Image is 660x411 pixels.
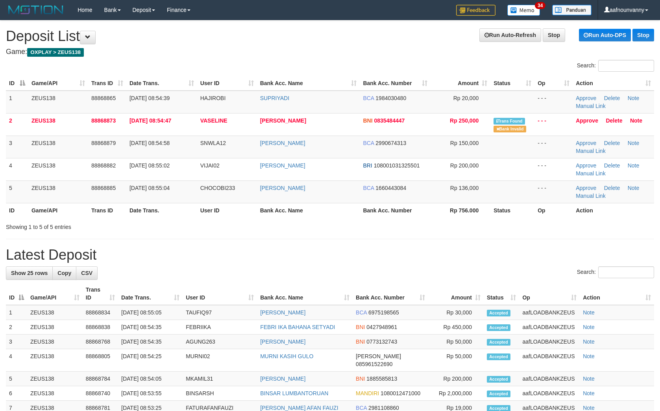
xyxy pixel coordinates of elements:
[260,309,305,316] a: [PERSON_NAME]
[606,117,622,124] a: Delete
[598,60,654,72] input: Search:
[183,335,257,349] td: AGUNG263
[450,162,479,169] span: Rp 200,000
[28,180,88,203] td: ZEUS138
[583,390,595,396] a: Note
[576,170,606,177] a: Manual Link
[260,353,313,359] a: MURNI KASIH GULO
[428,335,484,349] td: Rp 50,000
[257,283,353,305] th: Bank Acc. Name: activate to sort column ascending
[519,305,580,320] td: aafLOADBANKZEUS
[83,320,118,335] td: 88868838
[363,162,372,169] span: BRI
[257,76,360,91] th: Bank Acc. Name: activate to sort column ascending
[260,162,305,169] a: [PERSON_NAME]
[129,95,170,101] span: [DATE] 08:54:39
[598,266,654,278] input: Search:
[356,353,401,359] span: [PERSON_NAME]
[200,95,226,101] span: HAJIROBI
[57,270,71,276] span: Copy
[576,193,606,199] a: Manual Link
[83,283,118,305] th: Trans ID: activate to sort column ascending
[431,203,490,218] th: Rp 756.000
[6,203,28,218] th: ID
[129,162,170,169] span: [DATE] 08:55:02
[197,76,257,91] th: User ID: activate to sort column ascending
[27,372,83,386] td: ZEUS138
[519,386,580,401] td: aafLOADBANKZEUS
[428,305,484,320] td: Rp 30,000
[6,372,27,386] td: 5
[11,270,48,276] span: Show 25 rows
[604,140,620,146] a: Delete
[118,305,183,320] td: [DATE] 08:55:05
[6,180,28,203] td: 5
[88,76,126,91] th: Trans ID: activate to sort column ascending
[200,140,226,146] span: SNWLA12
[28,136,88,158] td: ZEUS138
[200,185,235,191] span: CHOCOBI233
[353,283,428,305] th: Bank Acc. Number: activate to sort column ascending
[197,203,257,218] th: User ID
[6,48,654,56] h4: Game:
[28,76,88,91] th: Game/API: activate to sort column ascending
[363,95,374,101] span: BCA
[576,140,596,146] a: Approve
[91,117,116,124] span: 88868873
[375,140,406,146] span: Copy 2990674313 to clipboard
[83,335,118,349] td: 88868768
[260,405,338,411] a: [PERSON_NAME] AFAN FAUZI
[494,126,526,132] span: Bank is not match
[494,118,525,125] span: Similar transaction found
[52,266,76,280] a: Copy
[200,117,227,124] span: VASELINE
[91,95,116,101] span: 88868865
[583,309,595,316] a: Note
[363,185,374,191] span: BCA
[183,305,257,320] td: TAUFIQ97
[6,91,28,113] td: 1
[91,162,116,169] span: 88868882
[534,136,573,158] td: - - -
[260,338,305,345] a: [PERSON_NAME]
[6,4,66,16] img: MOTION_logo.png
[6,349,27,372] td: 4
[534,91,573,113] td: - - -
[579,29,631,41] a: Run Auto-DPS
[88,203,126,218] th: Trans ID
[577,60,654,72] label: Search:
[83,386,118,401] td: 88868740
[534,113,573,136] td: - - -
[118,349,183,372] td: [DATE] 08:54:25
[490,203,534,218] th: Status
[428,320,484,335] td: Rp 450,000
[129,140,170,146] span: [DATE] 08:54:58
[534,203,573,218] th: Op
[6,28,654,44] h1: Deposit List
[519,335,580,349] td: aafLOADBANKZEUS
[118,320,183,335] td: [DATE] 08:54:35
[260,117,306,124] a: [PERSON_NAME]
[487,324,510,331] span: Accepted
[6,247,654,263] h1: Latest Deposit
[431,76,490,91] th: Amount: activate to sort column ascending
[428,372,484,386] td: Rp 200,000
[6,335,27,349] td: 3
[183,386,257,401] td: BINSARSH
[118,335,183,349] td: [DATE] 08:54:35
[374,117,405,124] span: Copy 0835484447 to clipboard
[27,386,83,401] td: ZEUS138
[479,28,541,42] a: Run Auto-Refresh
[200,162,220,169] span: VIJAI02
[6,113,28,136] td: 2
[573,76,654,91] th: Action: activate to sort column ascending
[366,376,397,382] span: Copy 1885585813 to clipboard
[83,349,118,372] td: 88868805
[28,91,88,113] td: ZEUS138
[28,203,88,218] th: Game/API
[6,136,28,158] td: 3
[126,203,197,218] th: Date Trans.
[552,5,592,15] img: panduan.png
[6,76,28,91] th: ID: activate to sort column descending
[368,309,399,316] span: Copy 6975198565 to clipboard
